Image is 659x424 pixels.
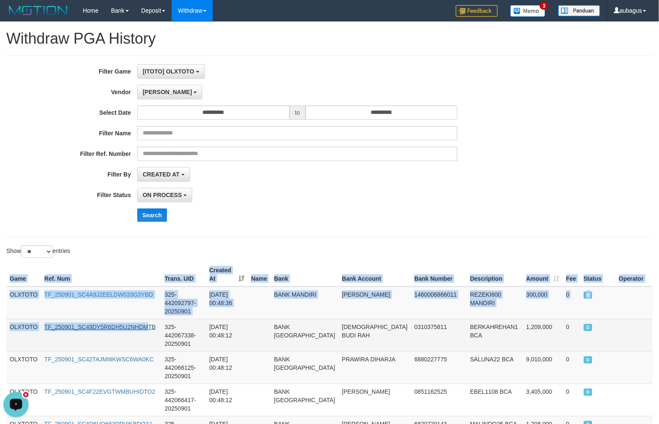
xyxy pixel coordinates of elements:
span: 3 [540,2,549,10]
label: Show entries [6,245,70,258]
th: Fee [563,263,581,287]
span: ON PROCESS [584,324,593,331]
td: [DEMOGRAPHIC_DATA] BUDI RAH [339,319,411,351]
td: BANK MANDIRI [271,287,339,319]
th: Description [467,263,523,287]
button: [PERSON_NAME] [137,85,202,99]
td: 300,000 [523,287,563,319]
td: REZEKI600 MANDIRI [467,287,523,319]
th: Operator [616,263,653,287]
span: ON PROCESS [584,389,593,396]
span: [PERSON_NAME] [143,89,192,95]
td: 325-442092797-20250901 [161,287,206,319]
th: Status [581,263,616,287]
td: [DATE] 00:48:36 [206,287,248,319]
td: 3,405,000 [523,384,563,416]
button: ON PROCESS [137,188,192,202]
span: ON PROCESS [584,356,593,363]
td: OLXTOTO [6,287,41,319]
td: 0 [563,287,581,319]
td: BANK [GEOGRAPHIC_DATA] [271,351,339,384]
div: new message indicator [22,2,30,10]
td: BANK [GEOGRAPHIC_DATA] [271,319,339,351]
th: Amount: activate to sort column ascending [523,263,563,287]
td: [PERSON_NAME] [339,384,411,416]
button: CREATED AT [137,167,190,182]
span: CREATED AT [143,171,180,178]
th: Name [248,263,271,287]
td: [DATE] 00:48:12 [206,384,248,416]
button: Open LiveChat chat widget [3,3,29,29]
th: Bank Account [339,263,411,287]
td: OLXTOTO [6,319,41,351]
span: ON PROCESS [143,192,182,198]
a: TF_250901_SC4F22EVGTWMBUHIDTO2 [44,388,155,395]
td: 1,209,000 [523,319,563,351]
td: OLXTOTO [6,384,41,416]
span: [ITOTO] OLXTOTO [143,68,194,75]
span: to [290,105,306,120]
td: BERKAHREHAN1 BCA [467,319,523,351]
td: 0851162525 [411,384,467,416]
select: Showentries [21,245,52,258]
button: Search [137,208,167,222]
td: [PERSON_NAME] [339,287,411,319]
button: [ITOTO] OLXTOTO [137,64,205,79]
td: OLXTOTO [6,351,41,384]
img: Button%20Memo.svg [510,5,546,17]
td: 325-442067338-20250901 [161,319,206,351]
td: 6880227775 [411,351,467,384]
img: MOTION_logo.png [6,4,70,17]
th: Trans. UID [161,263,206,287]
td: SALUNA22 BCA [467,351,523,384]
td: EBEL1108 BCA [467,384,523,416]
td: 1460006866011 [411,287,467,319]
th: Created At: activate to sort column ascending [206,263,248,287]
th: Bank [271,263,339,287]
a: TF_250901_SC42TAJMI8KWSC6WA0KC [44,356,154,363]
td: 325-442066417-20250901 [161,384,206,416]
h1: Withdraw PGA History [6,30,653,47]
td: 0 [563,351,581,384]
td: 0310375811 [411,319,467,351]
a: TF_250901_SC4A9J2EELDW033G3YBD [44,291,153,298]
td: [DATE] 00:48:12 [206,319,248,351]
td: 0 [563,319,581,351]
th: Bank Number [411,263,467,287]
td: BANK [GEOGRAPHIC_DATA] [271,384,339,416]
th: Game [6,263,41,287]
td: [DATE] 00:48:12 [206,351,248,384]
a: TF_250901_SC49DY5R6DH5U2NHDMTB [44,324,156,330]
img: Feedback.jpg [456,5,498,17]
img: panduan.png [558,5,600,16]
td: 325-442066125-20250901 [161,351,206,384]
td: 9,010,000 [523,351,563,384]
td: 0 [563,384,581,416]
th: Ref. Num [41,263,162,287]
td: PRAWIRA DIHARJA [339,351,411,384]
span: ON PROCESS [584,292,593,299]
